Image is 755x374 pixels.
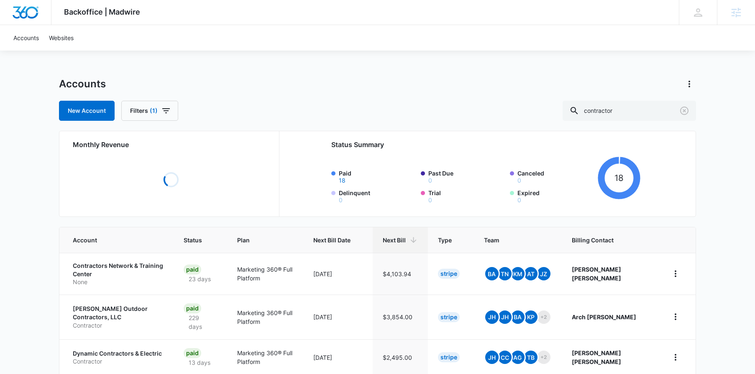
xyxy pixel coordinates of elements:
[669,310,682,323] button: home
[237,265,293,282] p: Marketing 360® Full Platform
[73,262,164,286] a: Contractors Network & Training CenterNone
[303,295,373,339] td: [DATE]
[59,101,115,121] a: New Account
[150,108,158,114] span: (1)
[184,275,216,283] p: 23 days
[498,267,512,280] span: TN
[339,188,416,203] label: Delinquent
[498,351,512,364] span: CC
[438,312,460,322] div: Stripe
[73,305,164,321] p: [PERSON_NAME] Outdoor Contractors, LLC
[373,295,428,339] td: $3,854.00
[73,278,164,286] p: None
[184,348,201,358] div: Paid
[383,236,406,244] span: Next Bill
[524,267,537,280] span: AT
[303,253,373,295] td: [DATE]
[184,358,215,367] p: 13 days
[73,349,164,358] p: Dynamic Contractors & Electric
[669,351,682,364] button: home
[572,266,621,282] strong: [PERSON_NAME] [PERSON_NAME]
[511,310,525,324] span: BA
[331,140,640,150] h2: Status Summary
[73,305,164,329] a: [PERSON_NAME] Outdoor Contractors, LLCContractor
[524,351,537,364] span: TB
[237,349,293,366] p: Marketing 360® Full Platform
[438,236,452,244] span: Type
[73,349,164,366] a: Dynamic Contractors & ElectricContractor
[563,101,696,121] input: Search
[683,77,696,91] button: Actions
[339,178,346,183] button: Paid
[73,236,151,244] span: Account
[184,303,201,313] div: Paid
[184,265,201,275] div: Paid
[73,321,164,330] p: Contractor
[498,310,512,324] span: JH
[572,313,636,321] strong: Arch [PERSON_NAME]
[59,78,106,90] h1: Accounts
[517,188,594,203] label: Expired
[572,349,621,365] strong: [PERSON_NAME] [PERSON_NAME]
[339,169,416,183] label: Paid
[537,351,550,364] span: +2
[511,351,525,364] span: AG
[313,236,351,244] span: Next Bill Date
[485,351,499,364] span: JH
[484,236,540,244] span: Team
[121,101,178,121] button: Filters(1)
[511,267,525,280] span: KM
[537,267,550,280] span: JZ
[572,236,649,244] span: Billing Contact
[438,269,460,279] div: Stripe
[64,8,140,16] span: Backoffice | Madwire
[373,253,428,295] td: $4,103.94
[237,236,293,244] span: Plan
[184,236,205,244] span: Status
[678,104,691,117] button: Clear
[237,308,293,326] p: Marketing 360® Full Platform
[517,169,594,183] label: Canceled
[73,262,164,278] p: Contractors Network & Training Center
[669,267,682,280] button: home
[8,25,44,51] a: Accounts
[485,310,499,324] span: JH
[73,357,164,366] p: Contractor
[73,140,269,150] h2: Monthly Revenue
[524,310,537,324] span: KP
[438,352,460,362] div: Stripe
[428,188,505,203] label: Trial
[44,25,79,51] a: Websites
[485,267,499,280] span: BA
[428,169,505,183] label: Past Due
[537,310,550,324] span: +2
[184,313,217,331] p: 229 days
[614,173,624,183] tspan: 18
